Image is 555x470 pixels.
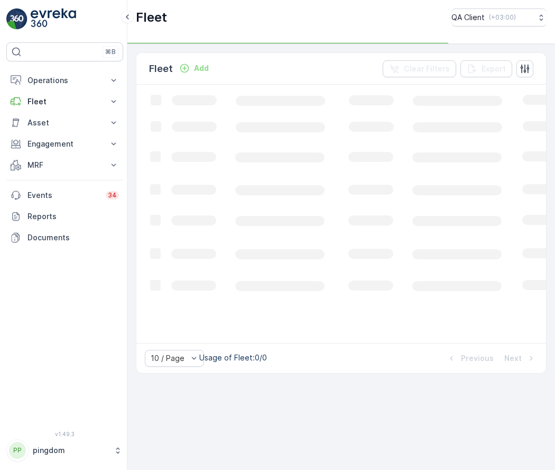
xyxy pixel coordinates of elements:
[199,352,267,363] p: Usage of Fleet : 0/0
[31,8,76,30] img: logo_light-DOdMpM7g.png
[482,64,506,74] p: Export
[461,353,494,364] p: Previous
[27,75,102,86] p: Operations
[27,232,119,243] p: Documents
[404,64,450,74] p: Clear Filters
[504,353,522,364] p: Next
[6,431,123,437] span: v 1.49.3
[149,61,173,76] p: Fleet
[460,60,512,77] button: Export
[27,139,102,149] p: Engagement
[136,9,167,26] p: Fleet
[108,191,117,200] p: 34
[6,206,123,227] a: Reports
[6,70,123,91] button: Operations
[27,118,102,128] p: Asset
[6,155,123,176] button: MRF
[27,211,119,222] p: Reports
[489,13,516,22] p: ( +03:00 )
[6,439,123,462] button: PPpingdom
[451,12,485,23] p: QA Client
[6,133,123,155] button: Engagement
[6,185,123,206] a: Events34
[9,442,26,459] div: PP
[6,112,123,133] button: Asset
[6,91,123,112] button: Fleet
[27,160,102,170] p: MRF
[175,62,213,75] button: Add
[445,352,495,365] button: Previous
[194,63,209,74] p: Add
[6,8,27,30] img: logo
[383,60,456,77] button: Clear Filters
[33,445,108,456] p: pingdom
[451,8,547,26] button: QA Client(+03:00)
[503,352,538,365] button: Next
[6,227,123,248] a: Documents
[27,190,99,201] p: Events
[105,48,116,56] p: ⌘B
[27,96,102,107] p: Fleet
